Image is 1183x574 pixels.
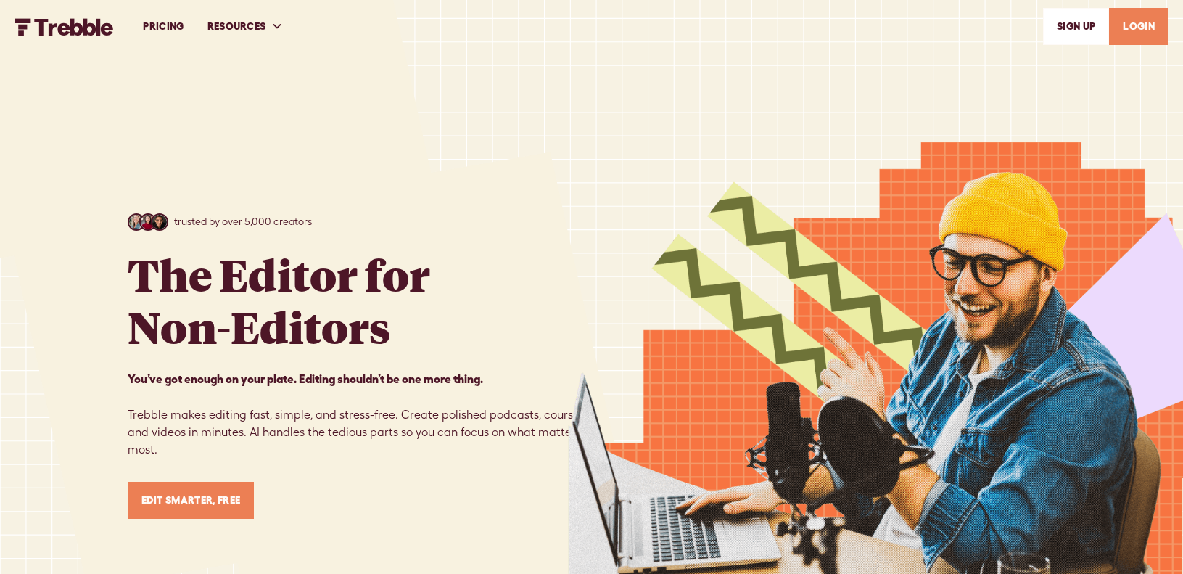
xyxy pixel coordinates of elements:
[1043,8,1109,45] a: SIGn UP
[15,17,114,35] a: home
[128,372,483,385] strong: You’ve got enough on your plate. Editing shouldn’t be one more thing. ‍
[1109,8,1168,45] a: LOGIN
[15,18,114,36] img: Trebble FM Logo
[196,1,295,52] div: RESOURCES
[128,248,430,353] h1: The Editor for Non-Editors
[128,482,255,519] a: Edit Smarter, Free
[174,214,312,229] p: trusted by over 5,000 creators
[207,19,266,34] div: RESOURCES
[128,370,592,459] p: Trebble makes editing fast, simple, and stress-free. Create polished podcasts, courses, and video...
[131,1,195,52] a: PRICING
